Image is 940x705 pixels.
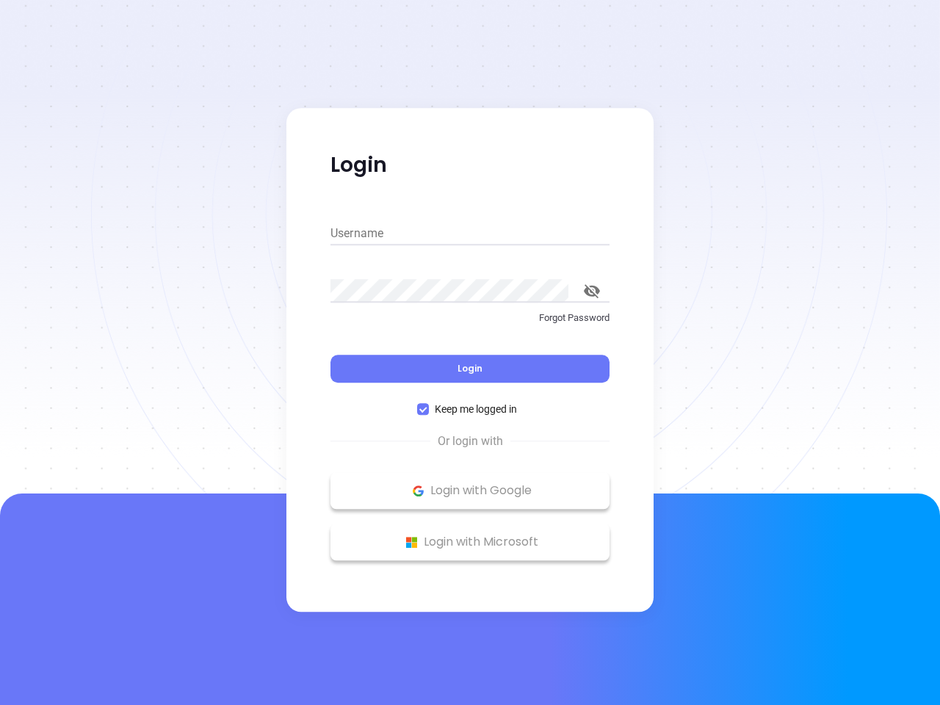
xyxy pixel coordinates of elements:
p: Forgot Password [330,311,610,325]
button: toggle password visibility [574,273,610,308]
button: Microsoft Logo Login with Microsoft [330,524,610,560]
span: Or login with [430,433,510,450]
img: Google Logo [409,482,427,500]
p: Login with Microsoft [338,531,602,553]
button: Login [330,355,610,383]
button: Google Logo Login with Google [330,472,610,509]
span: Keep me logged in [429,401,523,417]
p: Login [330,152,610,178]
a: Forgot Password [330,311,610,337]
span: Login [458,362,482,375]
p: Login with Google [338,480,602,502]
img: Microsoft Logo [402,533,421,552]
